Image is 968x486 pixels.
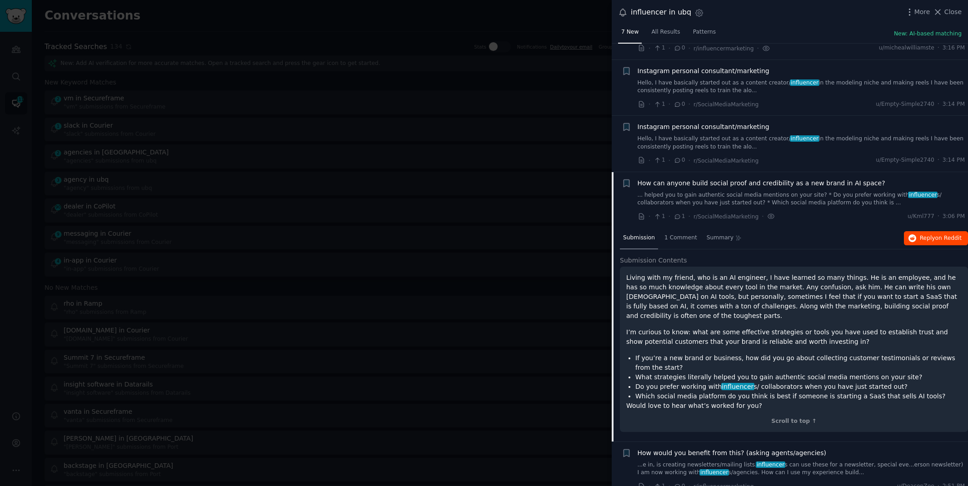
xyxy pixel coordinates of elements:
[933,7,962,17] button: Close
[626,401,962,411] p: Would love to hear what’s worked for you?
[664,234,697,242] span: 1 Comment
[669,99,670,109] span: ·
[654,156,665,164] span: 1
[626,273,962,321] p: Living with my friend, who is an AI engineer, I have learned so many things. He is an employee, a...
[669,44,670,53] span: ·
[654,100,665,109] span: 1
[944,7,962,17] span: Close
[638,66,769,76] a: Instagram personal consultant/marketing
[699,469,729,476] span: influencer
[943,156,965,164] span: 3:14 PM
[762,212,763,221] span: ·
[876,100,934,109] span: u/Empty-Simple2740
[669,212,670,221] span: ·
[674,156,685,164] span: 0
[694,101,758,108] span: r/SocialMediaMarketing
[689,99,690,109] span: ·
[635,372,962,382] li: What strategies literally helped you to gain authentic social media mentions on your site?
[908,213,934,221] span: u/Kml777
[689,212,690,221] span: ·
[721,383,755,390] span: influencer
[689,44,690,53] span: ·
[943,213,965,221] span: 3:06 PM
[790,79,819,86] span: influencer
[649,156,650,165] span: ·
[654,213,665,221] span: 1
[638,179,885,188] a: How can anyone build social proof and credibility as a new brand in AI space?
[693,28,716,36] span: Patterns
[938,156,939,164] span: ·
[694,213,758,220] span: r/SocialMediaMarketing
[914,7,930,17] span: More
[638,191,965,207] a: ... helped you to gain authentic social media mentions on your site? * Do you prefer working with...
[943,100,965,109] span: 3:14 PM
[638,461,965,477] a: ...e in, is creating newsletters/mailing lists.influencers can use these for a newsletter, specia...
[635,353,962,372] li: If you’re a new brand or business, how did you go about collecting customer testimonials or revie...
[621,28,639,36] span: 7 New
[920,234,962,243] span: Reply
[626,417,962,426] div: Scroll to top ↑
[618,25,642,44] a: 7 New
[638,122,769,132] a: Instagram personal consultant/marketing
[635,392,962,401] li: Which social media platform do you think is best if someone is starting a SaaS that sells AI tools?
[694,45,754,52] span: r/influencermarketing
[638,135,965,151] a: Hello, I have basically started out as a content creator/influencerin the modeling niche and maki...
[689,156,690,165] span: ·
[674,213,685,221] span: 1
[651,28,680,36] span: All Results
[649,44,650,53] span: ·
[669,156,670,165] span: ·
[876,156,934,164] span: u/Empty-Simple2740
[638,448,826,458] a: How would you benefit from this? (asking agents/agencies)
[790,135,819,142] span: influencer
[674,44,685,52] span: 0
[631,7,691,18] div: influencer in ubq
[648,25,683,44] a: All Results
[626,327,962,347] p: I’m curious to know: what are some effective strategies or tools you have used to establish trust...
[690,25,719,44] a: Patterns
[756,461,785,468] span: influencer
[623,234,655,242] span: Submission
[707,234,733,242] span: Summary
[905,7,930,17] button: More
[879,44,934,52] span: u/michealwilliamste
[938,213,939,221] span: ·
[908,192,938,198] span: influencer
[694,158,758,164] span: r/SocialMediaMarketing
[935,235,962,241] span: on Reddit
[938,44,939,52] span: ·
[620,256,687,265] span: Submission Contents
[943,44,965,52] span: 3:16 PM
[938,100,939,109] span: ·
[904,231,968,246] button: Replyon Reddit
[635,382,962,392] li: Do you prefer working with s/ collaborators when you have just started out?
[649,99,650,109] span: ·
[654,44,665,52] span: 1
[674,100,685,109] span: 0
[649,212,650,221] span: ·
[894,30,962,38] button: New: AI-based matching
[757,44,759,53] span: ·
[638,79,965,95] a: Hello, I have basically started out as a content creator/influencerin the modeling niche and maki...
